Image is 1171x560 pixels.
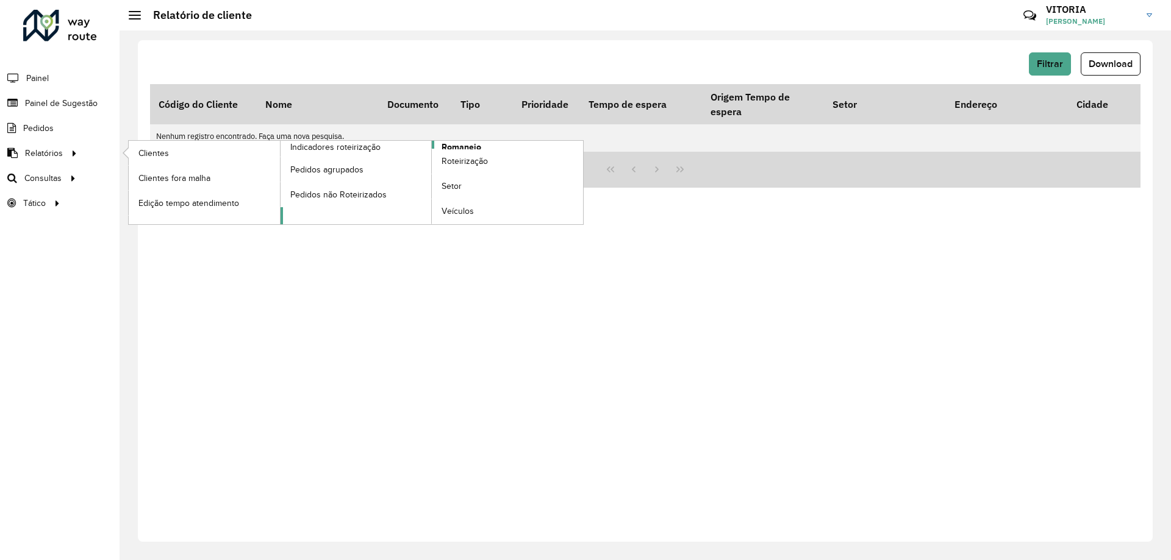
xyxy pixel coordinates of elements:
a: Roteirização [432,149,583,174]
th: Tipo [452,84,513,124]
span: Indicadores roteirização [290,141,381,154]
span: Pedidos não Roteirizados [290,188,387,201]
h2: Relatório de cliente [141,9,252,22]
span: [PERSON_NAME] [1046,16,1137,27]
span: Painel [26,72,49,85]
th: Origem Tempo de espera [702,84,824,124]
a: Pedidos não Roteirizados [281,182,432,207]
a: Clientes fora malha [129,166,280,190]
th: Documento [379,84,452,124]
span: Clientes fora malha [138,172,210,185]
span: Painel de Sugestão [25,97,98,110]
th: Endereço [946,84,1068,124]
span: Veículos [442,205,474,218]
span: Consultas [24,172,62,185]
a: Veículos [432,199,583,224]
span: Pedidos agrupados [290,163,363,176]
th: Nome [257,84,379,124]
th: Setor [824,84,946,124]
span: Download [1089,58,1133,69]
span: Edição tempo atendimento [138,197,239,210]
span: Setor [442,180,462,193]
a: Romaneio [281,141,584,224]
span: Tático [23,197,46,210]
a: Edição tempo atendimento [129,191,280,215]
button: Download [1081,52,1141,76]
span: Pedidos [23,122,54,135]
a: Indicadores roteirização [129,141,432,224]
a: Pedidos agrupados [281,157,432,182]
a: Setor [432,174,583,199]
a: Clientes [129,141,280,165]
span: Clientes [138,147,169,160]
th: Prioridade [513,84,580,124]
span: Romaneio [442,141,481,154]
span: Relatórios [25,147,63,160]
th: Tempo de espera [580,84,702,124]
button: Filtrar [1029,52,1071,76]
a: Contato Rápido [1017,2,1043,29]
th: Código do Cliente [150,84,257,124]
span: Roteirização [442,155,488,168]
h3: VITORIA [1046,4,1137,15]
span: Filtrar [1037,58,1063,69]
